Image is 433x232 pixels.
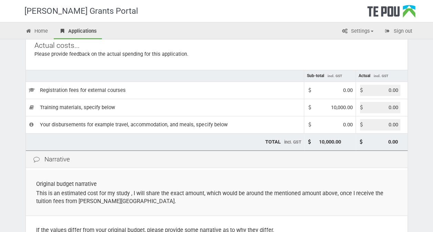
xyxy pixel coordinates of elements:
[328,74,342,78] span: incl. GST
[284,139,301,145] span: incl. GST
[36,180,397,188] div: Original budget narrative
[20,24,53,39] a: Home
[34,51,399,58] p: Please provide feedback on the actual spending for this application.
[34,41,399,51] p: Actual costs...
[26,133,304,150] td: TOTAL
[367,5,415,22] div: Te Pou Logo
[26,151,408,168] div: Narrative
[337,24,379,39] a: Settings
[374,74,388,78] span: incl. GST
[343,121,353,128] div: 0.00
[26,99,304,116] td: Training materials, specify below
[26,116,304,133] td: Your disbursements for example travel, accommodation, and meals, specify below
[26,170,408,216] td: This is an estimated cost for my study , I will share the exact amount, which would be around the...
[54,24,102,39] a: Applications
[304,133,356,150] td: 10,000.00
[343,87,353,94] div: 0.00
[379,24,417,39] a: Sign out
[26,82,304,99] td: Registration fees for external courses
[331,104,353,111] div: 10,000.00
[304,70,356,82] td: Sub-total
[356,70,408,82] td: Actual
